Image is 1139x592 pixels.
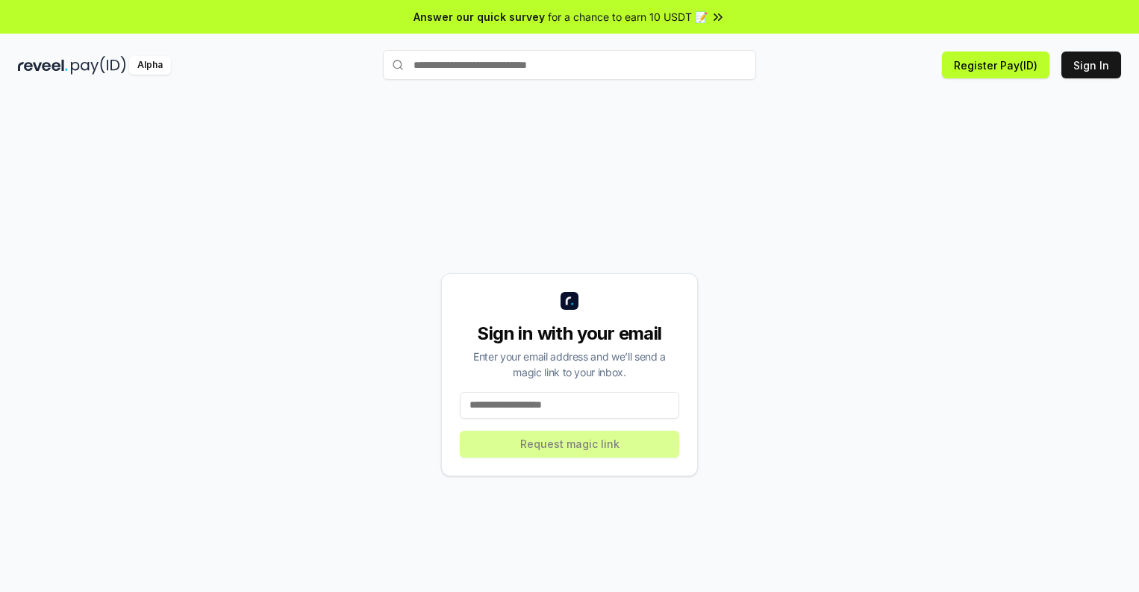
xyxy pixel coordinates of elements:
div: Alpha [129,56,171,75]
button: Register Pay(ID) [942,52,1049,78]
button: Sign In [1061,52,1121,78]
img: reveel_dark [18,56,68,75]
img: logo_small [561,292,578,310]
span: Answer our quick survey [414,9,545,25]
div: Sign in with your email [460,322,679,346]
span: for a chance to earn 10 USDT 📝 [548,9,708,25]
div: Enter your email address and we’ll send a magic link to your inbox. [460,349,679,380]
img: pay_id [71,56,126,75]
